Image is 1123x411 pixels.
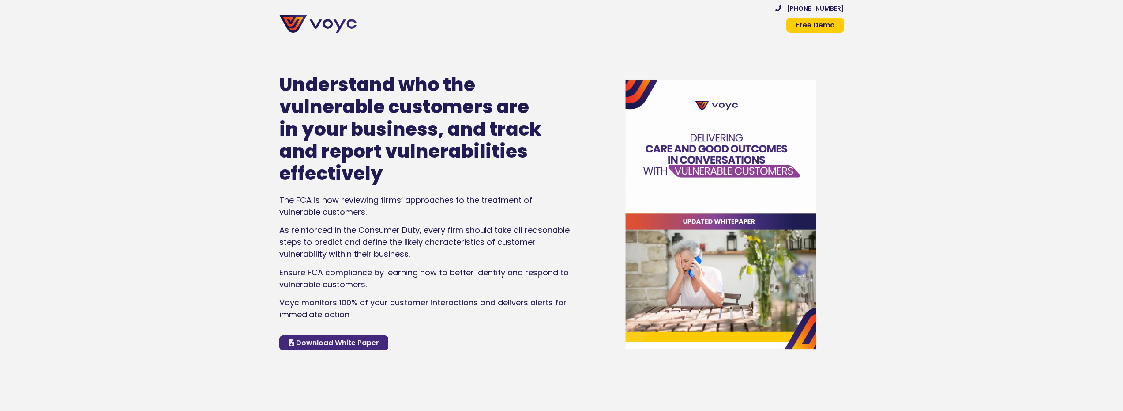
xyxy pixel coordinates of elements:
p: As reinforced in the Consumer Duty, every firm should take all reasonable steps to predict and de... [279,224,571,260]
a: Free Demo [786,18,844,33]
img: Vulnerable Customers Whitepaper [610,57,831,371]
span: [PHONE_NUMBER] [787,5,844,11]
p: Voyc monitors 100% of your customer interactions and delivers alerts for immediate action [279,297,571,320]
span: Free Demo [796,22,835,29]
img: voyc-full-logo [279,15,357,33]
span: Download White Paper [296,339,379,346]
a: Download White Paper [279,335,388,350]
a: [PHONE_NUMBER] [775,5,844,11]
h1: Understand who the vulnerable customers are in your business, and track and report vulnerabilitie... [279,74,545,185]
p: The FCA is now reviewing firms’ approaches to the treatment of vulnerable customers. [279,194,571,218]
a: Privacy Policy [155,246,191,254]
p: Ensure FCA compliance by learning how to better identify and respond to vulnerable customers. [279,266,571,290]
